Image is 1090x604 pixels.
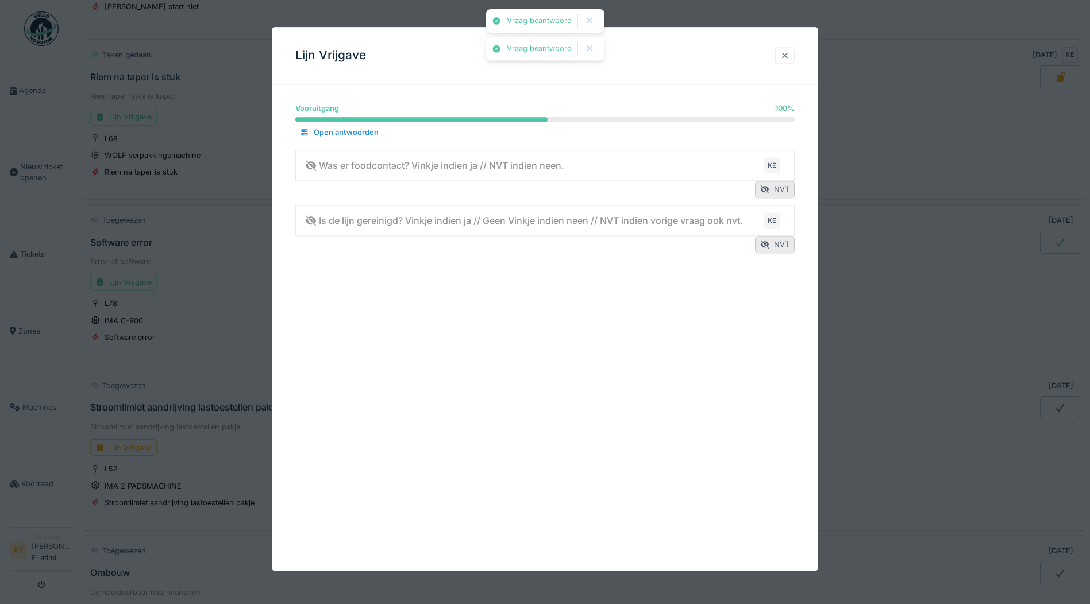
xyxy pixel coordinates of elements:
div: Was er foodcontact? Vinkje indien ja // NVT indien neen. [305,158,564,172]
div: Vooruitgang [295,103,339,114]
div: NVT [755,181,795,198]
summary: Was er foodcontact? Vinkje indien ja // NVT indien neen.KE [301,155,789,176]
div: NVT [755,237,795,253]
div: Open antwoorden [295,125,383,141]
div: 100 % [775,103,795,114]
div: Is de lijn gereinigd? Vinkje indien ja // Geen Vinkje indien neen // NVT indien vorige vraag ook ... [305,214,743,227]
summary: Is de lijn gereinigd? Vinkje indien ja // Geen Vinkje indien neen // NVT indien vorige vraag ook ... [301,210,789,231]
div: KE [764,212,780,229]
progress: 100 % [295,118,795,122]
div: Vraag beantwoord [507,44,572,54]
div: KE [764,157,780,173]
h3: Lijn Vrijgave [295,48,366,63]
div: Vraag beantwoord [507,16,572,26]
